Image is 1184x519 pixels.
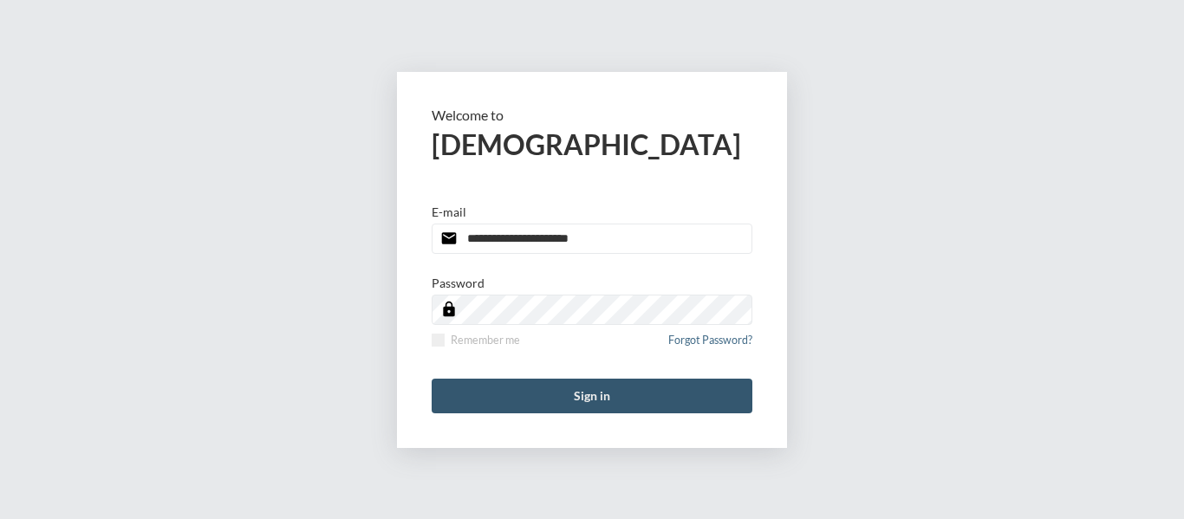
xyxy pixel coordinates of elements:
[668,334,752,357] a: Forgot Password?
[432,204,466,219] p: E-mail
[432,379,752,413] button: Sign in
[432,107,752,123] p: Welcome to
[432,127,752,161] h2: [DEMOGRAPHIC_DATA]
[432,276,485,290] p: Password
[432,334,520,347] label: Remember me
